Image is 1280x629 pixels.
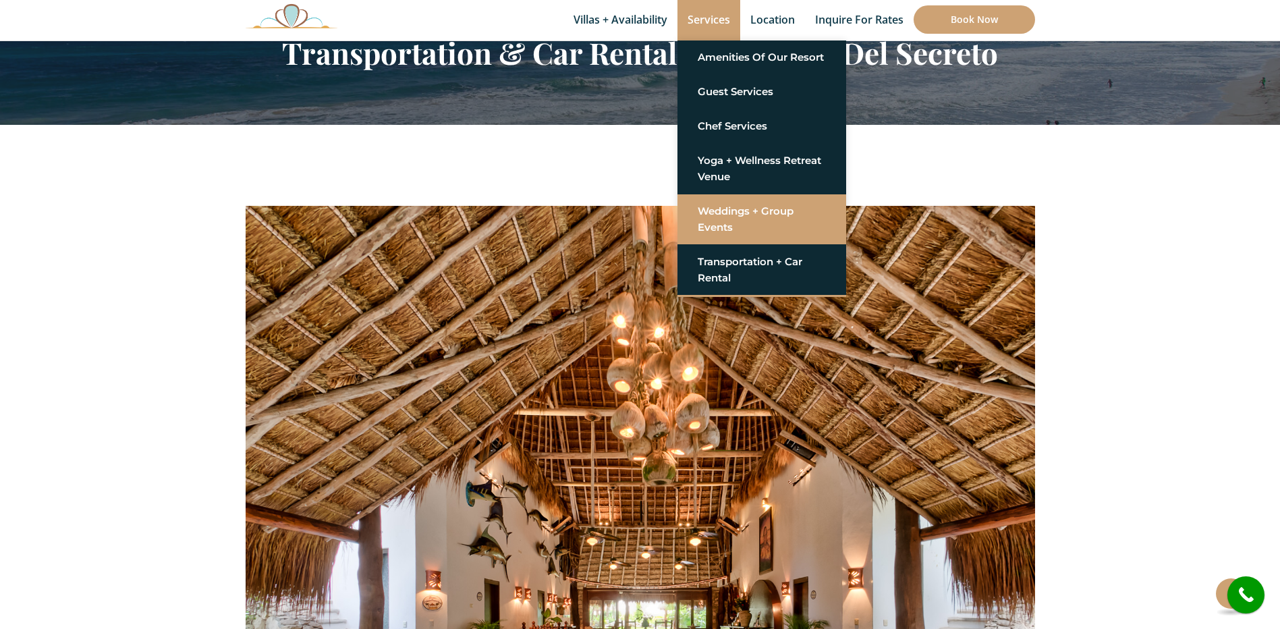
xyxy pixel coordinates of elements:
h2: Transportation & Car Rental - Hacienda Del Secreto [246,35,1035,70]
a: Guest Services [698,80,826,104]
a: Chef Services [698,114,826,138]
a: Yoga + Wellness Retreat Venue [698,148,826,189]
a: Amenities of Our Resort [698,45,826,70]
a: Weddings + Group Events [698,199,826,240]
i: call [1231,580,1261,610]
img: Awesome Logo [246,3,337,28]
a: Book Now [914,5,1035,34]
a: Transportation + Car Rental [698,250,826,290]
a: call [1227,576,1264,613]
